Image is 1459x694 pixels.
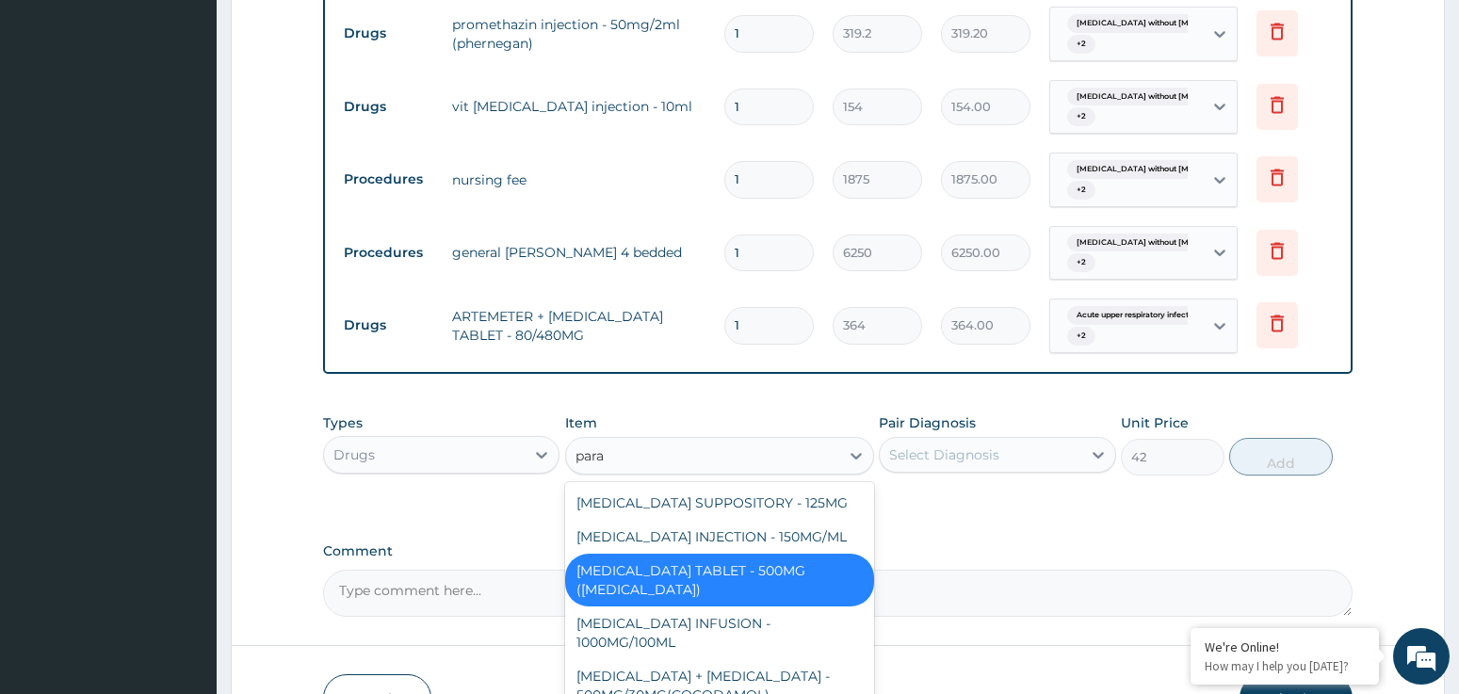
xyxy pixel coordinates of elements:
td: promethazin injection - 50mg/2ml (phernegan) [443,6,716,62]
td: general [PERSON_NAME] 4 bedded [443,234,716,271]
div: [MEDICAL_DATA] SUPPOSITORY - 125MG [565,486,874,520]
label: Unit Price [1121,413,1189,432]
label: Item [565,413,597,432]
td: Drugs [334,89,443,124]
span: [MEDICAL_DATA] without [MEDICAL_DATA] [1067,160,1257,179]
span: We're online! [109,219,260,410]
div: [MEDICAL_DATA] INJECTION - 150MG/ML [565,520,874,554]
div: Drugs [333,445,375,464]
button: Add [1229,438,1332,476]
td: Drugs [334,308,443,343]
span: + 2 [1067,107,1095,126]
span: [MEDICAL_DATA] without [MEDICAL_DATA] [1067,234,1257,252]
span: Acute upper respiratory infect... [1067,306,1204,325]
td: ARTEMETER + [MEDICAL_DATA] TABLET - 80/480MG [443,298,716,354]
span: + 2 [1067,181,1095,200]
span: + 2 [1067,253,1095,272]
label: Types [323,415,363,431]
label: Pair Diagnosis [879,413,976,432]
div: Chat with us now [98,105,316,130]
div: [MEDICAL_DATA] TABLET - 500MG ([MEDICAL_DATA]) [565,554,874,606]
span: [MEDICAL_DATA] without [MEDICAL_DATA] [1067,88,1257,106]
td: Procedures [334,235,443,270]
td: vit [MEDICAL_DATA] injection - 10ml [443,88,716,125]
div: [MEDICAL_DATA] INFUSION - 1000MG/100ML [565,606,874,659]
td: Drugs [334,16,443,51]
td: nursing fee [443,161,716,199]
td: Procedures [334,162,443,197]
p: How may I help you today? [1205,658,1365,674]
div: Minimize live chat window [309,9,354,55]
span: + 2 [1067,35,1095,54]
textarea: Type your message and hit 'Enter' [9,479,359,545]
span: + 2 [1067,327,1095,346]
div: We're Online! [1205,638,1365,655]
img: d_794563401_company_1708531726252_794563401 [35,94,76,141]
div: Select Diagnosis [889,445,999,464]
span: [MEDICAL_DATA] without [MEDICAL_DATA] [1067,14,1257,33]
label: Comment [323,543,1354,559]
